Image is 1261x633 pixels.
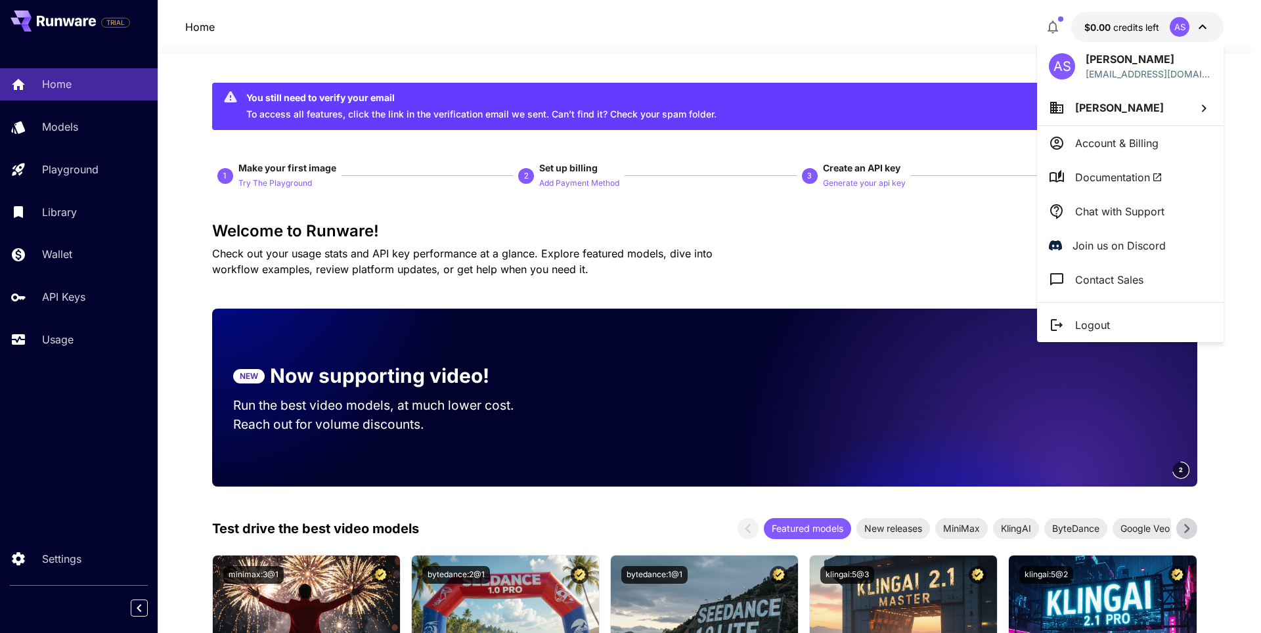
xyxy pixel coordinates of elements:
[1086,67,1212,81] div: surp1963@gmail.com
[1049,53,1075,79] div: AS
[1075,204,1164,219] p: Chat with Support
[1073,238,1166,253] p: Join us on Discord
[1075,135,1159,151] p: Account & Billing
[1086,67,1212,81] p: [EMAIL_ADDRESS][DOMAIN_NAME]
[1037,90,1224,125] button: [PERSON_NAME]
[1075,101,1164,114] span: [PERSON_NAME]
[1075,169,1162,185] span: Documentation
[1075,317,1110,333] p: Logout
[1086,51,1212,67] p: [PERSON_NAME]
[1075,272,1143,288] p: Contact Sales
